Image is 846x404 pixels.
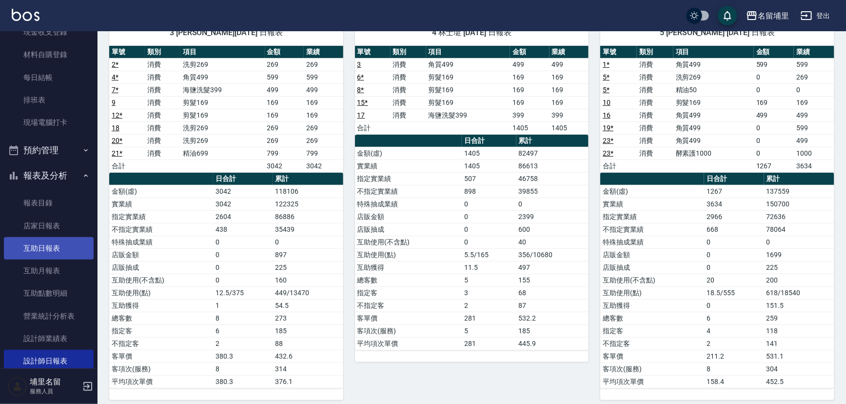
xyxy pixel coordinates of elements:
td: 平均項次單價 [600,375,704,388]
td: 169 [794,96,834,109]
a: 材料自購登錄 [4,43,94,66]
td: 137559 [764,185,834,198]
td: 0 [764,236,834,248]
td: 0 [704,299,764,312]
td: 599 [265,71,304,83]
td: 169 [754,96,794,109]
a: 互助點數明細 [4,282,94,304]
td: 6 [704,312,764,324]
td: 1 [213,299,273,312]
td: 角質499 [673,121,754,134]
td: 2399 [516,210,589,223]
td: 0 [754,83,794,96]
p: 服務人員 [30,387,79,396]
td: 20 [704,274,764,286]
td: 角質499 [673,109,754,121]
td: 497 [516,261,589,274]
td: 總客數 [600,312,704,324]
td: 不指定客 [109,337,213,350]
td: 46758 [516,172,589,185]
td: 合計 [600,160,637,172]
td: 1000 [794,147,834,160]
td: 269 [265,58,304,71]
a: 排班表 [4,89,94,111]
table: a dense table [600,173,834,388]
td: 平均項次單價 [109,375,213,388]
td: 898 [462,185,516,198]
td: 互助獲得 [600,299,704,312]
td: 0 [462,236,516,248]
td: 不指定實業績 [600,223,704,236]
td: 169 [304,109,343,121]
td: 169 [550,71,589,83]
td: 399 [550,109,589,121]
a: 報表目錄 [4,192,94,214]
a: 設計師業績表 [4,327,94,350]
td: 225 [764,261,834,274]
td: 消費 [637,71,673,83]
a: 16 [603,111,610,119]
td: 1267 [754,160,794,172]
td: 指定客 [109,324,213,337]
td: 169 [304,96,343,109]
td: 259 [764,312,834,324]
td: 0 [213,248,273,261]
td: 897 [273,248,343,261]
td: 0 [754,121,794,134]
td: 1405 [510,121,550,134]
th: 單號 [600,46,637,59]
td: 互助使用(不含點) [355,236,462,248]
img: Person [8,377,27,396]
td: 2 [462,299,516,312]
td: 169 [510,96,550,109]
td: 0 [704,248,764,261]
td: 精油699 [180,147,265,160]
td: 3634 [704,198,764,210]
td: 0 [794,83,834,96]
td: 158.4 [704,375,764,388]
span: 3 [PERSON_NAME][DATE] 日報表 [121,28,332,38]
td: 互助使用(不含點) [109,274,213,286]
a: 現場電腦打卡 [4,111,94,134]
td: 消費 [637,83,673,96]
td: 洗剪269 [180,121,265,134]
td: 40 [516,236,589,248]
th: 金額 [754,46,794,59]
td: 1699 [764,248,834,261]
td: 客單價 [355,312,462,324]
td: 消費 [391,58,426,71]
td: 599 [754,58,794,71]
td: 668 [704,223,764,236]
td: 精油50 [673,83,754,96]
span: 4 林士珽 [DATE] 日報表 [367,28,577,38]
span: 5 [PERSON_NAME] [DATE] 日報表 [612,28,823,38]
td: 0 [754,134,794,147]
th: 日合計 [462,135,516,147]
td: 599 [304,71,343,83]
td: 金額(虛) [600,185,704,198]
td: 指定實業績 [355,172,462,185]
td: 600 [516,223,589,236]
th: 累計 [764,173,834,185]
td: 剪髮169 [426,71,511,83]
th: 類別 [391,46,426,59]
td: 平均項次單價 [355,337,462,350]
td: 281 [462,337,516,350]
td: 225 [273,261,343,274]
td: 6 [213,324,273,337]
td: 消費 [145,147,180,160]
td: 499 [550,58,589,71]
td: 角質499 [180,71,265,83]
td: 酵素護1000 [673,147,754,160]
th: 金額 [265,46,304,59]
td: 消費 [145,109,180,121]
td: 211.2 [704,350,764,363]
td: 剪髮169 [673,96,754,109]
table: a dense table [355,46,589,135]
td: 0 [273,236,343,248]
a: 3 [357,61,361,68]
td: 68 [516,286,589,299]
td: 消費 [391,109,426,121]
td: 0 [213,236,273,248]
td: 消費 [391,71,426,83]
